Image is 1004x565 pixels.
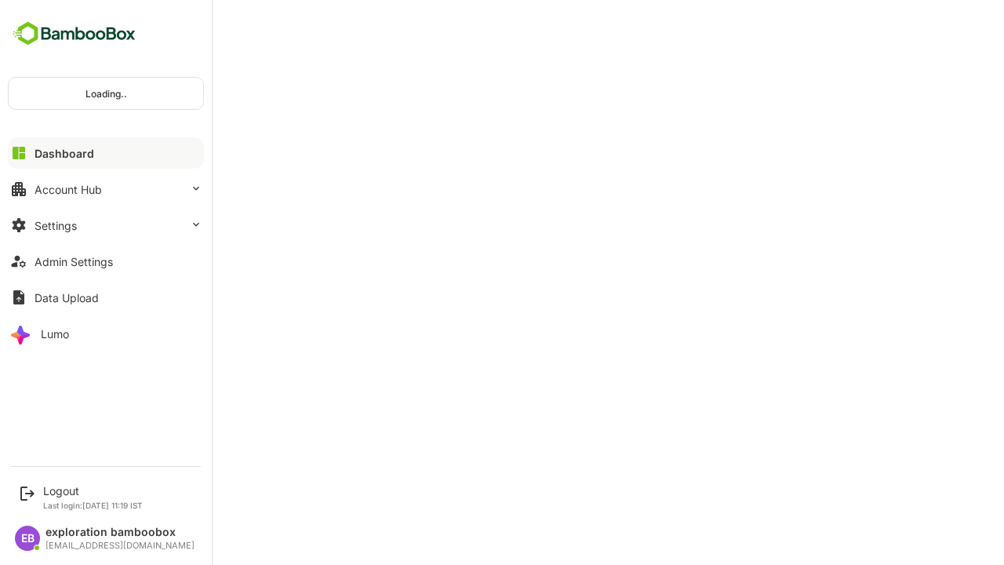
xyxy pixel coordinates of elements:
[45,526,195,539] div: exploration bamboobox
[9,78,203,109] div: Loading..
[35,291,99,304] div: Data Upload
[8,318,204,349] button: Lumo
[8,173,204,205] button: Account Hub
[8,137,204,169] button: Dashboard
[43,501,143,510] p: Last login: [DATE] 11:19 IST
[8,246,204,277] button: Admin Settings
[35,219,77,232] div: Settings
[43,484,143,498] div: Logout
[41,327,69,341] div: Lumo
[35,255,113,268] div: Admin Settings
[35,147,94,160] div: Dashboard
[15,526,40,551] div: EB
[8,210,204,241] button: Settings
[8,282,204,313] button: Data Upload
[8,19,140,49] img: BambooboxFullLogoMark.5f36c76dfaba33ec1ec1367b70bb1252.svg
[35,183,102,196] div: Account Hub
[45,541,195,551] div: [EMAIL_ADDRESS][DOMAIN_NAME]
